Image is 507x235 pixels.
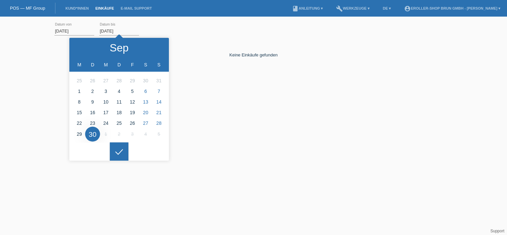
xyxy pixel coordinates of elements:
[401,6,504,10] a: account_circleeRoller-Shop Brun GmbH - [PERSON_NAME] ▾
[380,6,394,10] a: DE ▾
[92,6,117,10] a: Einkäufe
[333,6,373,10] a: buildWerkzeuge ▾
[336,5,343,12] i: build
[62,6,92,10] a: Kund*innen
[404,5,411,12] i: account_circle
[490,229,504,233] a: Support
[292,5,299,12] i: book
[289,6,326,10] a: bookAnleitung ▾
[54,42,453,57] div: Keine Einkäufe gefunden
[10,6,45,11] a: POS — MF Group
[117,6,155,10] a: E-Mail Support
[110,42,129,53] div: Sep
